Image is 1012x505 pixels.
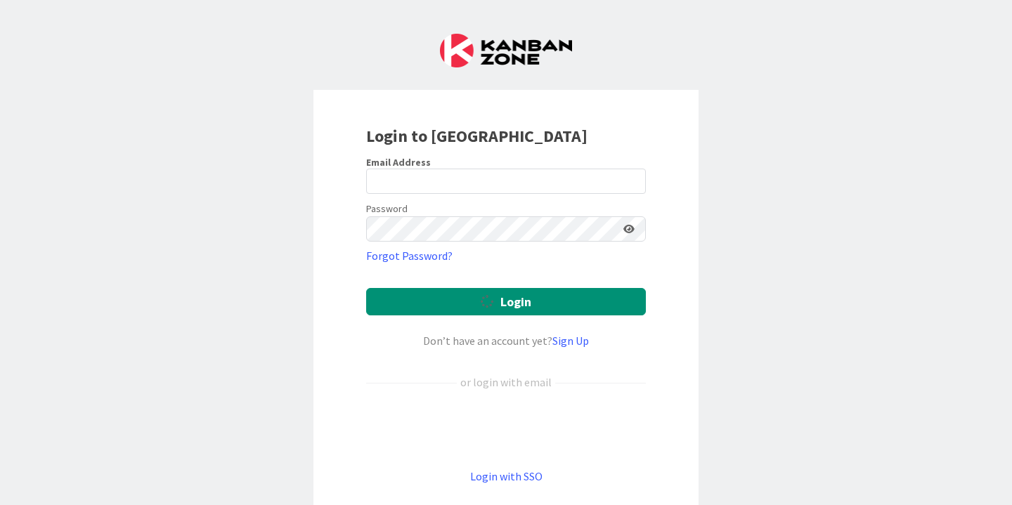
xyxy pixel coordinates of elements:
label: Email Address [366,156,431,169]
a: Sign Up [552,334,589,348]
b: Login to [GEOGRAPHIC_DATA] [366,125,588,147]
iframe: Sign in with Google Button [359,414,653,445]
a: Login with SSO [470,469,543,483]
label: Password [366,202,408,216]
div: Don’t have an account yet? [366,332,646,349]
div: or login with email [457,374,555,391]
img: Kanban Zone [440,34,572,67]
a: Forgot Password? [366,247,453,264]
button: Login [366,288,646,315]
